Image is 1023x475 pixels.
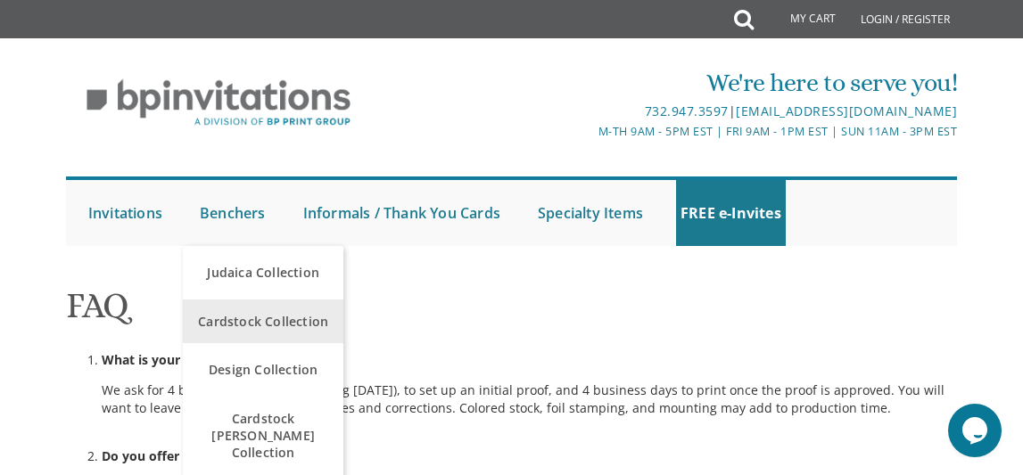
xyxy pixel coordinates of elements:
a: Cardstock Collection [183,299,343,343]
div: | [364,101,957,122]
iframe: chat widget [948,404,1005,457]
p: We ask for 4 business days (not including [DATE]), to set up an initial proof, and 4 business day... [102,381,957,417]
span: Cardstock [PERSON_NAME] Collection [187,401,339,470]
a: Informals / Thank You Cards [299,180,505,246]
div: M-Th 9am - 5pm EST | Fri 9am - 1pm EST | Sun 11am - 3pm EST [364,122,957,141]
a: Design Collection [183,343,343,397]
span: Do you offer priority service? [102,447,282,464]
img: BP Invitation Loft [66,66,372,140]
a: Benchers [195,180,270,246]
a: Cardstock [PERSON_NAME] Collection [183,397,343,474]
span: Cardstock Collection [187,304,339,339]
a: Specialty Items [533,180,648,246]
a: Judaica Collection [183,246,343,299]
a: My Cart [752,2,848,37]
a: [EMAIL_ADDRESS][DOMAIN_NAME] [736,102,957,119]
h1: FAQ [66,286,957,339]
span: What is your standard turnaround? [102,351,320,368]
div: We're here to serve you! [364,65,957,101]
a: FREE e-Invites [676,180,786,246]
a: 732.947.3597 [645,102,729,119]
a: Invitations [84,180,167,246]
